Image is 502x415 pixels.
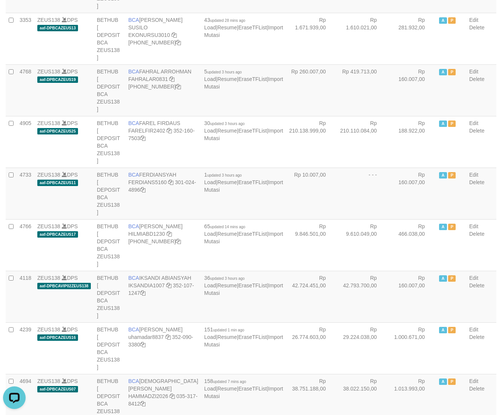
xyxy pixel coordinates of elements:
[469,69,478,75] a: Edit
[125,219,201,271] td: [PERSON_NAME] [PHONE_NUMBER]
[37,283,91,289] span: aaf-DPBCAVIP02ZEUS138
[469,275,478,281] a: Edit
[210,225,245,229] span: updated 14 mins ago
[217,334,237,340] a: Resume
[204,128,216,134] a: Load
[17,322,34,374] td: 4239
[217,76,237,82] a: Resume
[128,179,167,185] a: FERDIANS5160
[469,378,478,384] a: Edit
[469,327,478,333] a: Edit
[439,275,447,282] span: Active
[238,76,266,82] a: EraseTFList
[204,386,216,392] a: Load
[17,13,34,64] td: 3353
[469,179,484,185] a: Delete
[128,223,139,229] span: BCA
[128,275,139,281] span: BCA
[128,17,139,23] span: BCA
[210,18,245,23] span: updated 28 mins ago
[37,275,60,281] a: ZEUS138
[128,282,165,288] a: IKSANDIA1007
[37,17,60,23] a: ZEUS138
[238,128,266,134] a: EraseTFList
[207,70,242,74] span: updated 3 hours ago
[286,13,337,64] td: Rp 1.671.939,00
[439,69,447,75] span: Active
[37,69,60,75] a: ZEUS138
[128,231,165,237] a: HILMIABD1230
[204,282,283,296] a: Import Mutasi
[128,69,139,75] span: BCA
[217,386,237,392] a: Resume
[469,282,484,288] a: Delete
[17,168,34,219] td: 4733
[448,275,456,282] span: Paused
[286,116,337,168] td: Rp 210.138.999,00
[128,334,164,340] a: uhamadar8837
[439,121,447,127] span: Active
[337,13,388,64] td: Rp 1.610.021,00
[204,327,283,348] span: | | |
[128,128,165,134] a: FARELFIR2402
[37,172,60,178] a: ZEUS138
[388,271,436,322] td: Rp 160.007,00
[37,223,60,229] a: ZEUS138
[448,121,456,127] span: Paused
[388,116,436,168] td: Rp 188.922,00
[448,378,456,385] span: Paused
[94,219,125,271] td: BETHUB [ DEPOSIT BCA ZEUS138 ]
[34,13,94,64] td: DPS
[204,76,283,90] a: Import Mutasi
[128,120,139,126] span: BCA
[448,224,456,230] span: Paused
[439,172,447,179] span: Active
[388,322,436,374] td: Rp 1.000.671,00
[469,76,484,82] a: Delete
[204,282,216,288] a: Load
[204,69,283,90] span: | | |
[286,271,337,322] td: Rp 42.724.451,00
[204,76,216,82] a: Load
[37,120,60,126] a: ZEUS138
[204,327,244,333] span: 151
[286,64,337,116] td: Rp 260.007,00
[388,64,436,116] td: Rp 160.007,00
[217,282,237,288] a: Resume
[469,128,484,134] a: Delete
[204,17,283,38] span: | | |
[94,64,125,116] td: BETHUB [ DEPOSIT BCA ZEUS138 ]
[94,322,125,374] td: BETHUB [ DEPOSIT BCA ZEUS138 ]
[388,13,436,64] td: Rp 281.932,00
[3,3,26,26] button: Open LiveChat chat widget
[204,172,242,178] span: 1
[469,172,478,178] a: Edit
[286,219,337,271] td: Rp 9.846.501,00
[204,128,283,141] a: Import Mutasi
[439,224,447,230] span: Active
[204,24,283,38] a: Import Mutasi
[238,334,266,340] a: EraseTFList
[469,231,484,237] a: Delete
[204,179,283,193] a: Import Mutasi
[204,120,245,126] span: 30
[204,386,283,399] a: Import Mutasi
[34,116,94,168] td: DPS
[469,120,478,126] a: Edit
[37,128,78,134] span: aaf-DPBCAZEUS25
[128,393,168,399] a: HAMMADZI2026
[469,24,484,31] a: Delete
[204,334,216,340] a: Load
[37,334,78,341] span: aaf-DPBCAZEUS16
[204,378,283,399] span: | | |
[37,76,78,83] span: aaf-DPBCAZEUS19
[204,17,245,23] span: 43
[439,327,447,333] span: Active
[204,69,242,75] span: 5
[286,322,337,374] td: Rp 26.774.603,00
[448,327,456,333] span: Paused
[204,24,216,31] a: Load
[337,168,388,219] td: - - -
[204,334,283,348] a: Import Mutasi
[204,275,245,281] span: 36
